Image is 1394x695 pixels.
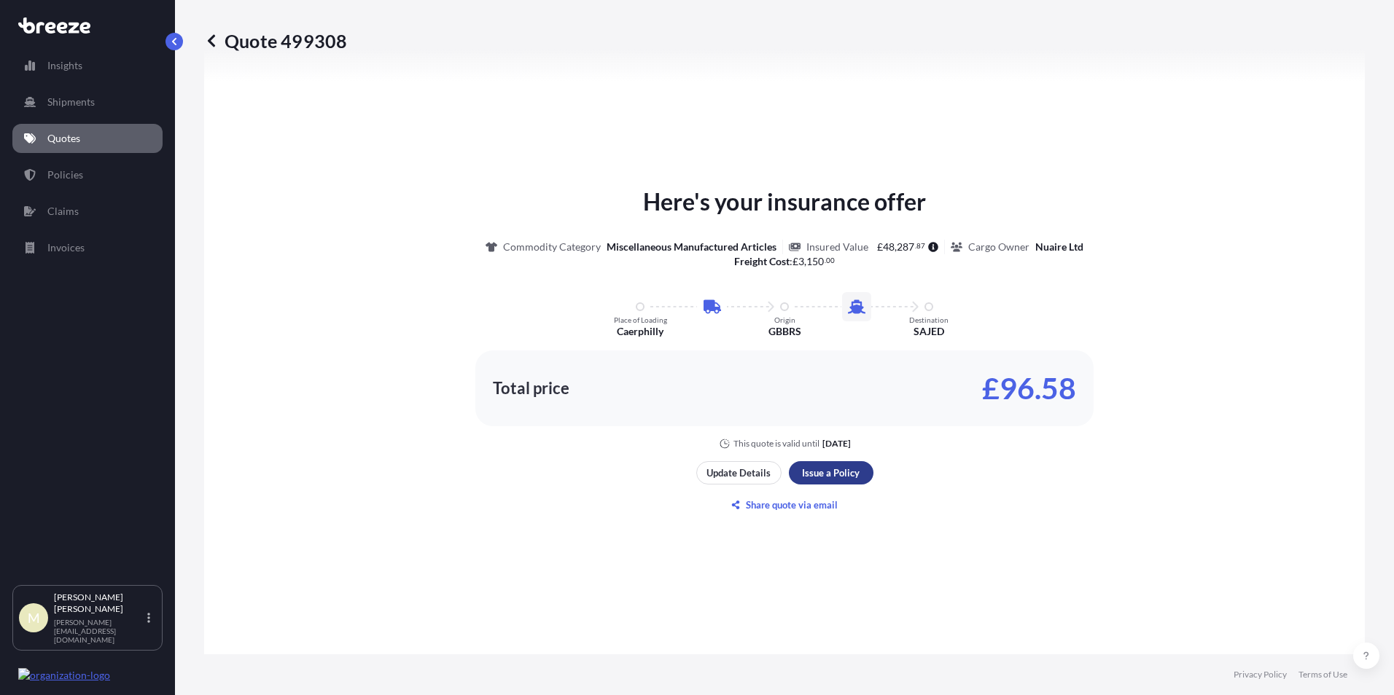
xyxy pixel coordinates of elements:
p: Nuaire Ltd [1035,240,1083,254]
p: Origin [774,315,795,324]
span: £ [877,242,883,252]
p: Shipments [47,95,95,109]
p: Insured Value [806,240,868,254]
p: Destination [909,315,949,324]
p: Issue a Policy [802,466,860,480]
a: Claims [12,197,163,226]
span: 287 [897,242,914,252]
p: Total price [493,381,569,396]
button: Share quote via email [696,493,873,517]
a: Privacy Policy [1234,669,1287,680]
p: Cargo Owner [968,240,1029,254]
span: . [915,243,916,248]
p: Invoices [47,240,85,255]
a: Invoices [12,233,163,262]
p: Claims [47,204,79,219]
p: [DATE] [822,438,851,449]
span: 3 [798,256,804,267]
a: Policies [12,160,163,189]
span: , [895,242,897,252]
p: Miscellaneous Manufactured Articles [607,240,776,254]
p: £96.58 [982,377,1076,400]
p: Commodity Category [503,240,601,254]
p: [PERSON_NAME][EMAIL_ADDRESS][DOMAIN_NAME] [54,618,144,644]
p: GBBRS [768,324,801,339]
a: Shipments [12,87,163,117]
p: Update Details [706,466,771,480]
p: [PERSON_NAME] [PERSON_NAME] [54,592,144,615]
button: Update Details [696,461,782,484]
span: 00 [826,258,835,263]
p: Insights [47,58,82,73]
p: This quote is valid until [733,438,819,449]
img: organization-logo [18,668,110,683]
p: Policies [47,168,83,182]
p: Here's your insurance offer [643,184,926,219]
p: Share quote via email [746,498,838,512]
span: 87 [916,243,925,248]
p: Quote 499308 [204,29,347,52]
span: . [825,258,826,263]
p: Caerphilly [617,324,663,339]
a: Insights [12,51,163,80]
p: Place of Loading [614,315,667,324]
button: Issue a Policy [789,461,873,484]
p: Quotes [47,131,80,146]
span: 150 [806,256,824,267]
p: SAJED [914,324,944,339]
b: Freight Cost [734,255,790,267]
span: M [28,610,40,625]
span: 48 [883,242,895,252]
span: , [804,256,806,267]
a: Quotes [12,124,163,153]
p: : [734,254,836,269]
a: Terms of Use [1298,669,1347,680]
span: £ [793,256,798,267]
